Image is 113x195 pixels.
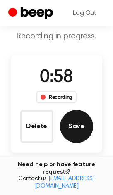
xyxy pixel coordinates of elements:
a: [EMAIL_ADDRESS][DOMAIN_NAME] [35,176,95,189]
span: 0:58 [40,69,73,86]
a: Log Out [65,3,105,23]
a: Beep [8,5,55,21]
span: Contact us [5,176,108,190]
div: Recording [36,91,77,103]
p: Recording in progress. [7,31,106,42]
button: Save Audio Record [60,110,93,143]
button: Delete Audio Record [20,110,53,143]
